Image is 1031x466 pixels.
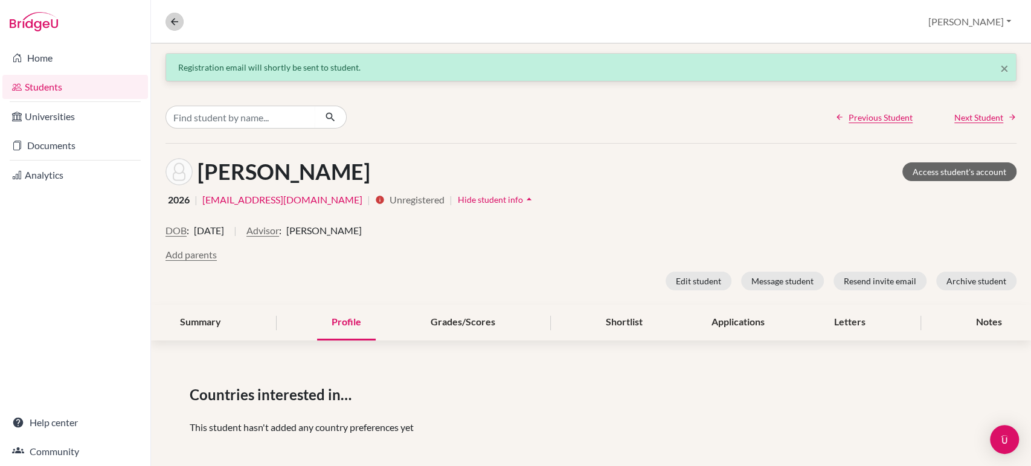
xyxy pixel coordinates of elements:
[2,46,148,70] a: Home
[1000,59,1009,77] span: ×
[990,425,1019,454] div: Open Intercom Messenger
[190,384,356,406] span: Countries interested in…
[591,305,657,340] div: Shortlist
[246,223,279,238] button: Advisor
[697,305,779,340] div: Applications
[367,193,370,207] span: |
[194,193,198,207] span: |
[741,272,824,290] button: Message student
[198,159,370,185] h1: [PERSON_NAME]
[902,162,1017,181] a: Access student's account
[820,305,880,340] div: Letters
[1000,61,1009,75] button: Close
[165,305,236,340] div: Summary
[2,163,148,187] a: Analytics
[2,104,148,129] a: Universities
[165,158,193,185] img: Hiba Bentamy's avatar
[2,439,148,464] a: Community
[458,194,523,205] span: Hide student info
[286,223,362,238] span: [PERSON_NAME]
[234,223,237,247] span: |
[666,272,731,290] button: Edit student
[390,193,445,207] span: Unregistered
[2,75,148,99] a: Students
[833,272,927,290] button: Resend invite email
[523,193,535,205] i: arrow_drop_up
[849,111,913,124] span: Previous Student
[178,61,1004,74] div: Registration email will shortly be sent to student.
[202,193,362,207] a: [EMAIL_ADDRESS][DOMAIN_NAME]
[165,247,217,262] button: Add parents
[457,190,536,209] button: Hide student infoarrow_drop_up
[936,272,1017,290] button: Archive student
[194,223,224,238] span: [DATE]
[954,111,1017,124] a: Next Student
[10,12,58,31] img: Bridge-U
[835,111,913,124] a: Previous Student
[187,223,189,238] span: :
[375,195,385,205] i: info
[416,305,510,340] div: Grades/Scores
[449,193,452,207] span: |
[168,193,190,207] span: 2026
[279,223,281,238] span: :
[2,133,148,158] a: Documents
[2,410,148,435] a: Help center
[165,106,315,129] input: Find student by name...
[317,305,376,340] div: Profile
[923,10,1017,33] button: [PERSON_NAME]
[165,223,187,238] button: DOB
[954,111,1003,124] span: Next Student
[962,305,1017,340] div: Notes
[190,420,992,435] p: This student hasn't added any country preferences yet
